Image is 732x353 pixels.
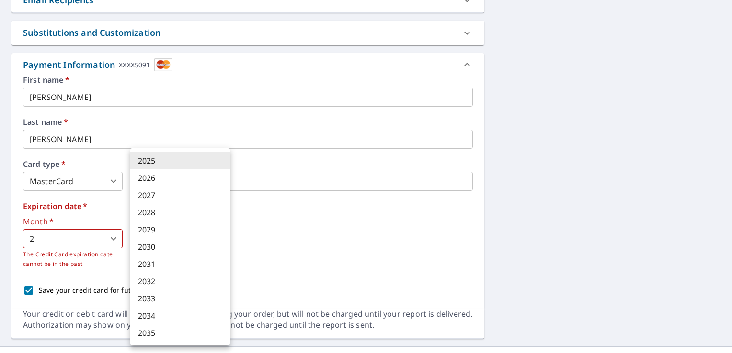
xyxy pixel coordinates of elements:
[130,255,230,273] li: 2031
[130,152,230,169] li: 2025
[130,324,230,342] li: 2035
[130,187,230,204] li: 2027
[130,238,230,255] li: 2030
[130,221,230,238] li: 2029
[130,307,230,324] li: 2034
[130,204,230,221] li: 2028
[130,290,230,307] li: 2033
[130,169,230,187] li: 2026
[130,273,230,290] li: 2032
